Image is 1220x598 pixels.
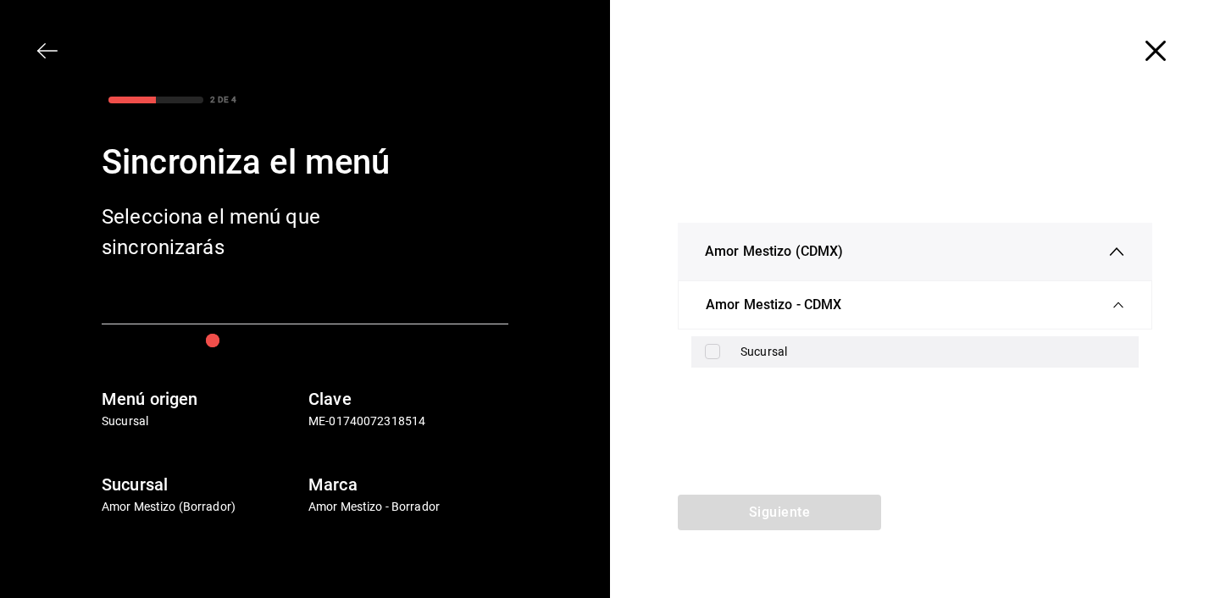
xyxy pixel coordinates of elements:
[210,93,236,106] div: 2 DE 4
[102,385,302,413] h6: Menú origen
[102,137,508,188] div: Sincroniza el menú
[706,295,842,315] span: Amor Mestizo - CDMX
[102,471,302,498] h6: Sucursal
[308,413,508,430] p: ME-01740072318514
[102,498,302,516] p: Amor Mestizo (Borrador)
[308,471,508,498] h6: Marca
[308,385,508,413] h6: Clave
[705,241,844,262] span: Amor Mestizo (CDMX)
[102,413,302,430] p: Sucursal
[740,343,1125,361] div: Sucursal
[308,498,508,516] p: Amor Mestizo - Borrador
[102,202,373,263] div: Selecciona el menú que sincronizarás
